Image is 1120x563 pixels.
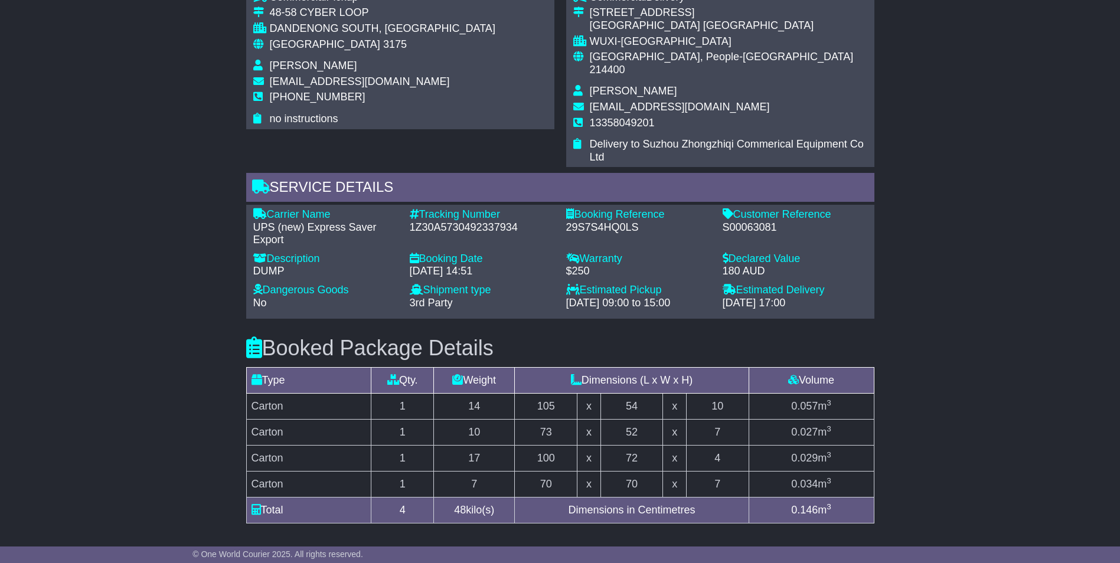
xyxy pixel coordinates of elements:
td: Total [246,497,371,523]
td: 10 [434,419,515,445]
td: Weight [434,367,515,393]
td: x [663,419,686,445]
td: x [577,445,600,471]
div: [GEOGRAPHIC_DATA] [GEOGRAPHIC_DATA] [590,19,867,32]
td: 70 [600,471,663,497]
div: Booking Reference [566,208,711,221]
td: x [663,445,686,471]
td: 70 [515,471,577,497]
div: WUXI-[GEOGRAPHIC_DATA] [590,35,867,48]
div: [DATE] 17:00 [723,297,867,310]
td: Carton [246,445,371,471]
div: 29S7S4HQ0LS [566,221,711,234]
h3: Booked Package Details [246,336,874,360]
td: Carton [246,393,371,419]
td: x [577,419,600,445]
td: Carton [246,471,371,497]
td: 54 [600,393,663,419]
div: 1Z30A5730492337934 [410,221,554,234]
span: 13358049201 [590,117,655,129]
div: Declared Value [723,253,867,266]
div: Estimated Delivery [723,284,867,297]
sup: 3 [827,476,831,485]
td: m [749,497,874,523]
div: 48-58 CYBER LOOP [270,6,495,19]
div: Tracking Number [410,208,554,221]
td: 7 [686,471,749,497]
span: [EMAIL_ADDRESS][DOMAIN_NAME] [590,101,770,113]
td: 1 [371,393,434,419]
td: 10 [686,393,749,419]
div: Description [253,253,398,266]
div: Service Details [246,173,874,205]
td: m [749,393,874,419]
div: Shipment type [410,284,554,297]
td: Carton [246,419,371,445]
div: Carrier Name [253,208,398,221]
sup: 3 [827,424,831,433]
span: 3rd Party [410,297,453,309]
span: 0.027 [791,426,818,438]
td: 105 [515,393,577,419]
td: 1 [371,419,434,445]
td: Dimensions (L x W x H) [515,367,749,393]
span: Delivery to Suzhou Zhongzhiqi Commerical Equipment Co Ltd [590,138,864,163]
span: 0.057 [791,400,818,412]
span: © One World Courier 2025. All rights reserved. [192,549,363,559]
td: 4 [686,445,749,471]
div: [DATE] 09:00 to 15:00 [566,297,711,310]
td: x [577,393,600,419]
td: 1 [371,445,434,471]
span: [EMAIL_ADDRESS][DOMAIN_NAME] [270,76,450,87]
div: DUMP [253,265,398,278]
td: x [663,393,686,419]
td: 52 [600,419,663,445]
td: m [749,445,874,471]
sup: 3 [827,450,831,459]
td: kilo(s) [434,497,515,523]
span: [GEOGRAPHIC_DATA] [270,38,380,50]
span: [PERSON_NAME] [590,85,677,97]
td: 4 [371,497,434,523]
div: $250 [566,265,711,278]
td: Type [246,367,371,393]
div: S00063081 [723,221,867,234]
td: 17 [434,445,515,471]
span: 3175 [383,38,407,50]
sup: 3 [827,398,831,407]
div: Warranty [566,253,711,266]
div: DANDENONG SOUTH, [GEOGRAPHIC_DATA] [270,22,495,35]
span: [PHONE_NUMBER] [270,91,365,103]
div: 180 AUD [723,265,867,278]
span: 0.146 [791,504,818,516]
span: [PERSON_NAME] [270,60,357,71]
td: Volume [749,367,874,393]
td: 100 [515,445,577,471]
div: Dangerous Goods [253,284,398,297]
span: no instructions [270,113,338,125]
span: 0.029 [791,452,818,464]
div: UPS (new) Express Saver Export [253,221,398,247]
td: Dimensions in Centimetres [515,497,749,523]
div: [STREET_ADDRESS] [590,6,867,19]
td: m [749,419,874,445]
span: 214400 [590,64,625,76]
td: 73 [515,419,577,445]
span: 48 [454,504,466,516]
td: m [749,471,874,497]
td: Qty. [371,367,434,393]
sup: 3 [827,502,831,511]
td: x [663,471,686,497]
div: Booking Date [410,253,554,266]
td: 7 [434,471,515,497]
td: 72 [600,445,663,471]
td: 7 [686,419,749,445]
span: 0.034 [791,478,818,490]
span: No [253,297,267,309]
div: [DATE] 14:51 [410,265,554,278]
td: x [577,471,600,497]
div: Estimated Pickup [566,284,711,297]
span: [GEOGRAPHIC_DATA], People-[GEOGRAPHIC_DATA] [590,51,854,63]
div: Customer Reference [723,208,867,221]
td: 14 [434,393,515,419]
